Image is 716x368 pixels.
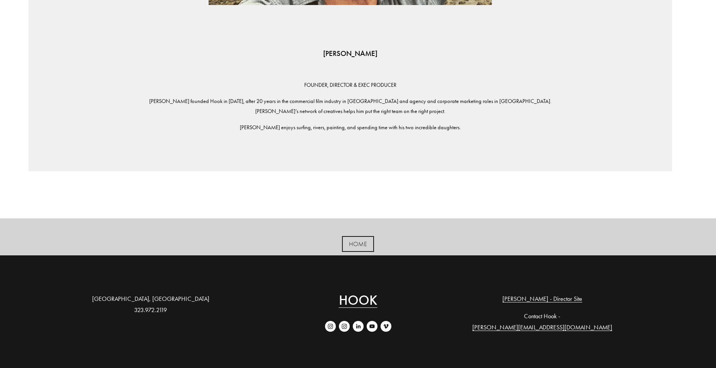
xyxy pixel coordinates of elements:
[342,236,374,252] a: HOME
[472,322,612,333] a: [PERSON_NAME][EMAIL_ADDRESS][DOMAIN_NAME]
[457,311,628,333] p: Contact Hook -
[339,294,377,308] a: HOOK
[367,321,377,332] a: YouTube
[325,321,336,332] a: Instagram
[381,321,391,332] a: Vimeo
[339,321,350,332] a: Instagram
[353,321,364,332] a: LinkedIn
[502,294,582,305] a: [PERSON_NAME] - Director Site
[88,294,214,316] p: [GEOGRAPHIC_DATA], [GEOGRAPHIC_DATA] 323.972.2119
